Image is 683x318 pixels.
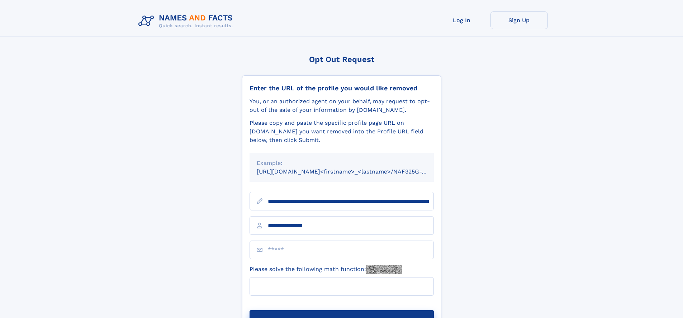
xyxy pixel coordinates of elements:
a: Sign Up [490,11,548,29]
div: Example: [257,159,427,167]
div: You, or an authorized agent on your behalf, may request to opt-out of the sale of your informatio... [250,97,434,114]
small: [URL][DOMAIN_NAME]<firstname>_<lastname>/NAF325G-xxxxxxxx [257,168,447,175]
div: Please copy and paste the specific profile page URL on [DOMAIN_NAME] you want removed into the Pr... [250,119,434,144]
div: Enter the URL of the profile you would like removed [250,84,434,92]
img: Logo Names and Facts [136,11,239,31]
label: Please solve the following math function: [250,265,402,274]
a: Log In [433,11,490,29]
div: Opt Out Request [242,55,441,64]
